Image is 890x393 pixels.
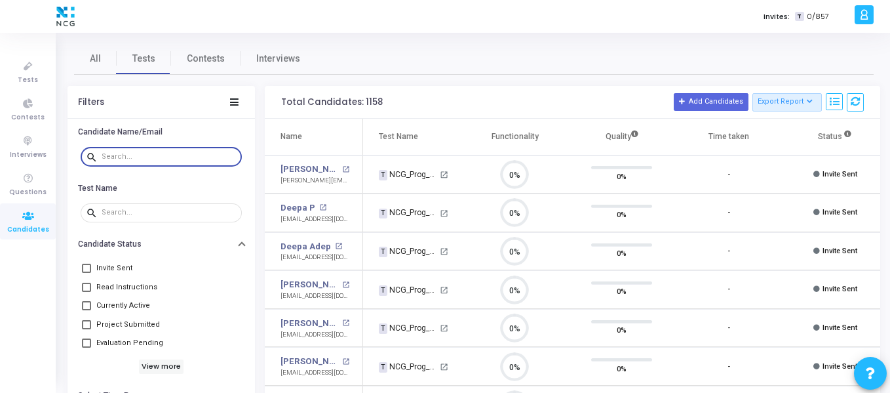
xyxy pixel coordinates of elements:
span: Invite Sent [822,362,857,371]
span: 0/857 [807,11,829,22]
span: Read Instructions [96,279,157,295]
span: All [90,52,101,66]
span: Interviews [256,52,300,66]
div: Total Candidates: 1158 [281,97,383,108]
h6: Test Name [78,184,117,194]
div: [PERSON_NAME][EMAIL_ADDRESS][DOMAIN_NAME] [281,176,349,186]
div: [EMAIL_ADDRESS][DOMAIN_NAME] [281,330,349,340]
a: Deepa P [281,201,315,215]
h6: View more [139,360,184,374]
input: Search... [102,153,237,161]
span: 0% [617,323,627,337]
span: Evaluation Pending [96,335,163,351]
mat-icon: open_in_new [440,209,448,218]
h6: Candidate Status [78,239,142,249]
span: T [795,12,803,22]
span: Project Submitted [96,317,160,333]
div: - [727,169,730,180]
span: Invite Sent [822,208,857,217]
mat-icon: open_in_new [342,358,349,365]
span: Contests [187,52,225,66]
button: Add Candidates [674,93,748,110]
span: T [379,247,387,257]
div: NCG_Prog_JavaFS_2025_Test [379,361,438,373]
th: Test Name [363,119,461,155]
div: - [727,323,730,334]
mat-icon: open_in_new [335,243,342,250]
div: Filters [78,97,104,108]
a: [PERSON_NAME] [281,163,339,176]
span: T [379,209,387,219]
mat-icon: open_in_new [440,247,448,256]
div: NCG_Prog_JavaFS_2025_Test [379,284,438,296]
div: - [727,246,730,257]
div: Time taken [708,129,749,144]
div: [EMAIL_ADDRESS][DOMAIN_NAME] [281,368,349,378]
mat-icon: open_in_new [440,363,448,371]
span: Invite Sent [822,285,857,293]
mat-icon: open_in_new [440,286,448,295]
span: 0% [617,285,627,298]
div: NCG_Prog_JavaFS_2025_Test [379,245,438,257]
mat-icon: open_in_new [440,171,448,179]
span: Contests [11,112,45,123]
mat-icon: open_in_new [342,166,349,173]
mat-icon: open_in_new [319,204,326,211]
th: Status [782,119,889,155]
mat-icon: search [86,207,102,218]
th: Functionality [461,119,568,155]
span: Tests [18,75,38,86]
span: 0% [617,247,627,260]
a: [PERSON_NAME] [281,317,339,330]
span: T [379,285,387,296]
div: Name [281,129,302,144]
span: Invite Sent [822,323,857,332]
span: 0% [617,169,627,182]
mat-icon: open_in_new [342,320,349,327]
a: [PERSON_NAME] [281,355,339,368]
span: Invite Sent [822,247,857,255]
div: - [727,362,730,373]
button: Candidate Status [68,234,255,255]
div: [EMAIL_ADDRESS][DOMAIN_NAME] [281,253,349,262]
span: Interviews [10,150,47,161]
a: [PERSON_NAME] [281,278,339,291]
mat-icon: open_in_new [342,281,349,289]
input: Search... [102,209,237,217]
label: Invites: [764,11,790,22]
div: [EMAIL_ADDRESS][DOMAIN_NAME] [281,215,349,224]
span: T [379,323,387,334]
img: logo [53,3,78,30]
div: NCG_Prog_JavaFS_2025_Test [379,322,438,334]
button: Test Name [68,178,255,198]
mat-icon: open_in_new [440,324,448,333]
span: T [379,170,387,180]
div: [EMAIL_ADDRESS][DOMAIN_NAME] [281,291,349,301]
span: Tests [132,52,155,66]
span: T [379,362,387,373]
a: Deepa Adep [281,240,331,253]
span: Invite Sent [822,170,857,178]
button: Candidate Name/Email [68,122,255,142]
div: NCG_Prog_JavaFS_2025_Test [379,207,438,218]
span: 0% [617,362,627,375]
span: Currently Active [96,298,150,314]
span: Candidates [7,224,49,236]
span: Invite Sent [96,260,132,276]
h6: Candidate Name/Email [78,127,163,137]
div: NCG_Prog_JavaFS_2025_Test [379,169,438,180]
button: Export Report [752,93,822,112]
th: Quality [568,119,675,155]
div: - [727,284,730,295]
span: 0% [617,208,627,221]
mat-icon: search [86,151,102,163]
span: Questions [9,187,47,198]
div: - [727,207,730,218]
